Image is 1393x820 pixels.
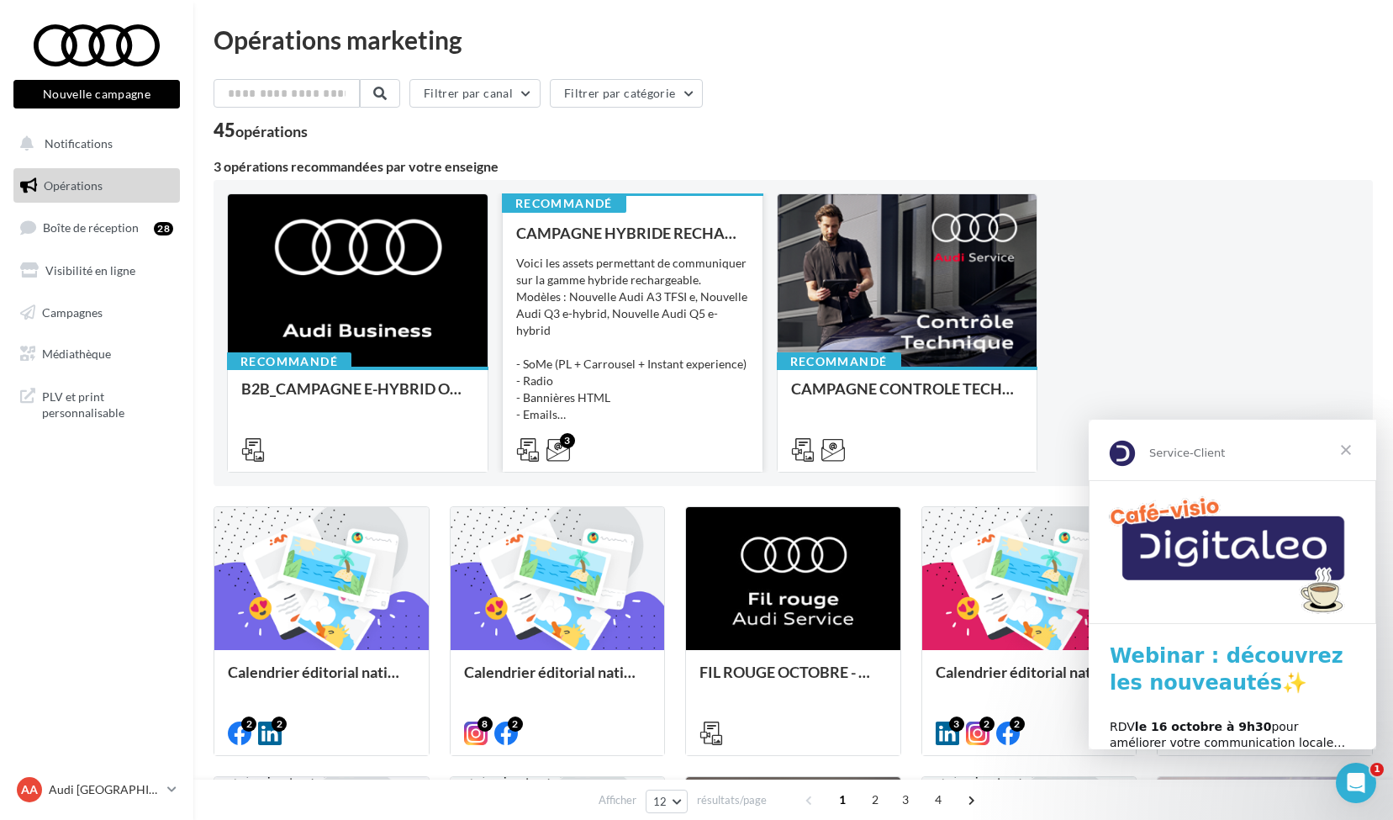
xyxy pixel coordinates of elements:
[45,136,113,151] span: Notifications
[697,792,767,808] span: résultats/page
[228,664,415,697] div: Calendrier éditorial national : semaine du 06.10 au 12.10
[10,168,183,204] a: Opérations
[599,792,636,808] span: Afficher
[46,300,183,314] b: le 16 octobre à 9h30
[791,380,1024,414] div: CAMPAGNE CONTROLE TECHNIQUE 25€ OCTOBRE
[42,304,103,319] span: Campagnes
[508,717,523,732] div: 2
[1010,717,1025,732] div: 2
[227,352,351,371] div: Recommandé
[936,664,1123,697] div: Calendrier éditorial national : semaine du 22.09 au 28.09
[516,225,749,241] div: CAMPAGNE HYBRIDE RECHARGEABLE
[241,717,256,732] div: 2
[653,795,667,808] span: 12
[464,664,652,697] div: Calendrier éditorial national : semaine du 29.09 au 05.10
[550,79,703,108] button: Filtrer par catégorie
[10,253,183,288] a: Visibilité en ligne
[49,781,161,798] p: Audi [GEOGRAPHIC_DATA]
[10,295,183,331] a: Campagnes
[949,717,964,732] div: 3
[10,209,183,246] a: Boîte de réception28
[646,790,689,813] button: 12
[235,124,308,139] div: opérations
[154,222,173,235] div: 28
[241,380,474,414] div: B2B_CAMPAGNE E-HYBRID OCTOBRE
[516,255,749,423] div: Voici les assets permettant de communiquer sur la gamme hybride rechargeable. Modèles : Nouvelle ...
[409,79,541,108] button: Filtrer par canal
[45,263,135,278] span: Visibilité en ligne
[862,786,889,813] span: 2
[272,717,287,732] div: 2
[13,80,180,108] button: Nouvelle campagne
[502,194,626,213] div: Recommandé
[829,786,856,813] span: 1
[10,336,183,372] a: Médiathèque
[21,299,266,349] div: RDV pour améliorer votre communication locale… et attirer plus de clients !
[699,664,887,697] div: FIL ROUGE OCTOBRE - AUDI SERVICE
[214,121,308,140] div: 45
[777,352,901,371] div: Recommandé
[925,786,952,813] span: 4
[979,717,995,732] div: 2
[1370,763,1384,776] span: 1
[892,786,919,813] span: 3
[1089,420,1376,749] iframe: Intercom live chat message
[44,178,103,193] span: Opérations
[560,433,575,448] div: 3
[10,126,177,161] button: Notifications
[10,378,183,428] a: PLV et print personnalisable
[43,220,139,235] span: Boîte de réception
[42,385,173,421] span: PLV et print personnalisable
[214,27,1373,52] div: Opérations marketing
[214,160,1373,173] div: 3 opérations recommandées par votre enseigne
[1336,763,1376,803] iframe: Intercom live chat
[42,347,111,361] span: Médiathèque
[13,774,180,806] a: AA Audi [GEOGRAPHIC_DATA]
[21,781,38,798] span: AA
[478,717,493,732] div: 8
